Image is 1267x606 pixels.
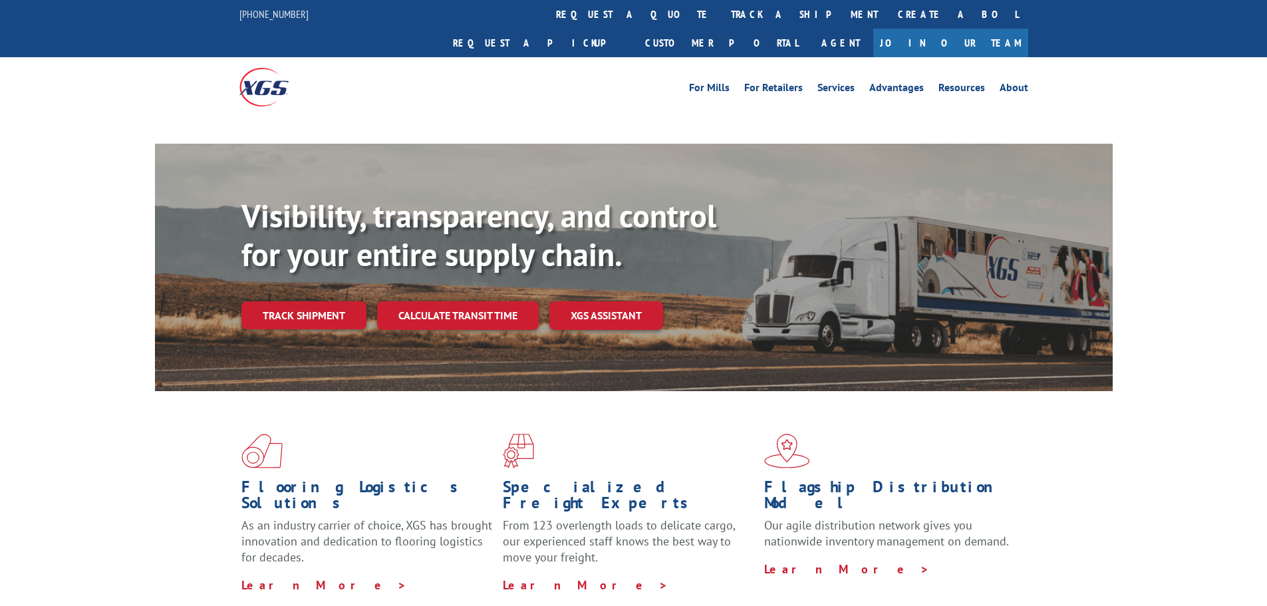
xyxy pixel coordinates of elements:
[764,561,930,577] a: Learn More >
[503,518,754,577] p: From 123 overlength loads to delicate cargo, our experienced staff knows the best way to move you...
[503,577,668,593] a: Learn More >
[377,301,539,330] a: Calculate transit time
[689,82,730,97] a: For Mills
[817,82,855,97] a: Services
[938,82,985,97] a: Resources
[239,7,309,21] a: [PHONE_NUMBER]
[241,195,716,275] b: Visibility, transparency, and control for your entire supply chain.
[764,479,1016,518] h1: Flagship Distribution Model
[635,29,808,57] a: Customer Portal
[443,29,635,57] a: Request a pickup
[241,434,283,468] img: xgs-icon-total-supply-chain-intelligence-red
[241,518,492,565] span: As an industry carrier of choice, XGS has brought innovation and dedication to flooring logistics...
[869,82,924,97] a: Advantages
[241,479,493,518] h1: Flooring Logistics Solutions
[808,29,873,57] a: Agent
[503,479,754,518] h1: Specialized Freight Experts
[764,434,810,468] img: xgs-icon-flagship-distribution-model-red
[1000,82,1028,97] a: About
[241,301,366,329] a: Track shipment
[503,434,534,468] img: xgs-icon-focused-on-flooring-red
[241,577,407,593] a: Learn More >
[549,301,663,330] a: XGS ASSISTANT
[764,518,1009,549] span: Our agile distribution network gives you nationwide inventory management on demand.
[873,29,1028,57] a: Join Our Team
[744,82,803,97] a: For Retailers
